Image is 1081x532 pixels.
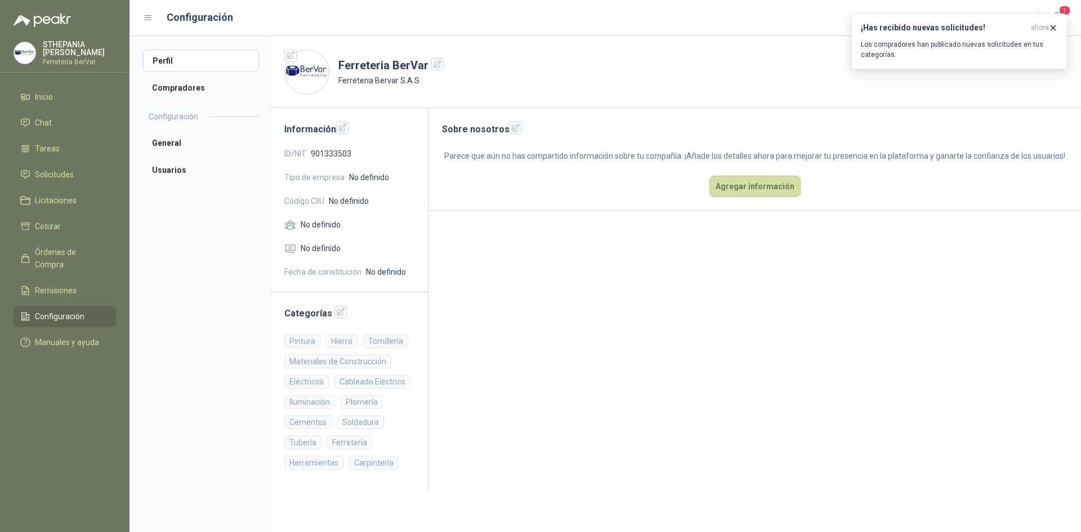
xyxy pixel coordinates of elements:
[284,195,324,207] span: Código CIIU
[442,150,1067,162] p: Parece que aún no has compartido información sobre tu compañía. ¡Añade los detalles ahora para me...
[14,332,116,353] a: Manuales y ayuda
[709,176,801,197] button: Agregar información
[143,77,259,99] a: Compradores
[363,334,408,348] div: Tornillería
[349,171,389,184] span: No definido
[167,10,233,25] h1: Configuración
[35,336,99,348] span: Manuales y ayuda
[1031,23,1049,33] span: ahora
[284,266,361,278] span: Fecha de constitución
[301,218,341,231] span: No definido
[143,50,259,72] a: Perfil
[1047,8,1067,28] button: 1
[35,220,61,233] span: Cotizar
[284,171,345,184] span: Tipo de empresa
[14,112,116,133] a: Chat
[301,242,341,254] span: No definido
[284,355,391,368] div: Materiales de Construcción
[284,395,335,409] div: Iluminación
[43,59,116,65] p: Ferreteria BerVar
[311,147,351,160] span: 901333503
[329,195,369,207] span: No definido
[284,436,321,449] div: Tubería
[851,14,1067,69] button: ¡Has recibido nuevas solicitudes!ahora Los compradores han publicado nuevas solicitudes en tus ca...
[861,23,1026,33] h3: ¡Has recibido nuevas solicitudes!
[327,436,372,449] div: Ferretería
[326,334,358,348] div: Hierro
[35,246,105,271] span: Órdenes de Compra
[14,14,71,27] img: Logo peakr
[35,142,60,155] span: Tareas
[284,375,329,388] div: Eléctricos
[284,306,414,320] h2: Categorías
[284,147,306,160] span: ID/NIT
[1058,5,1071,16] span: 1
[35,168,74,181] span: Solicitudes
[35,310,84,323] span: Configuración
[284,415,332,429] div: Cementos
[14,216,116,237] a: Cotizar
[14,242,116,275] a: Órdenes de Compra
[143,159,259,181] a: Usuarios
[35,91,53,103] span: Inicio
[143,132,259,154] a: General
[338,57,444,74] h1: Ferreteria BerVar
[285,50,329,94] img: Company Logo
[366,266,406,278] span: No definido
[14,190,116,211] a: Licitaciones
[14,280,116,301] a: Remisiones
[349,456,399,470] div: Carpintería
[35,194,77,207] span: Licitaciones
[861,39,1058,60] p: Los compradores han publicado nuevas solicitudes en tus categorías.
[35,284,77,297] span: Remisiones
[338,74,444,87] p: Ferreteria Bervar S.A.S
[149,110,198,123] h2: Configuración
[442,122,1067,136] h2: Sobre nosotros
[341,395,383,409] div: Plomería
[284,334,320,348] div: Pintura
[14,86,116,108] a: Inicio
[35,117,52,129] span: Chat
[284,456,343,470] div: Herramientas
[14,138,116,159] a: Tareas
[337,415,384,429] div: Soldadura
[14,306,116,327] a: Configuración
[284,122,414,136] h2: Información
[14,42,35,64] img: Company Logo
[43,41,116,56] p: STHEPANIA [PERSON_NAME]
[334,375,410,388] div: Cableado Eléctrico
[14,164,116,185] a: Solicitudes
